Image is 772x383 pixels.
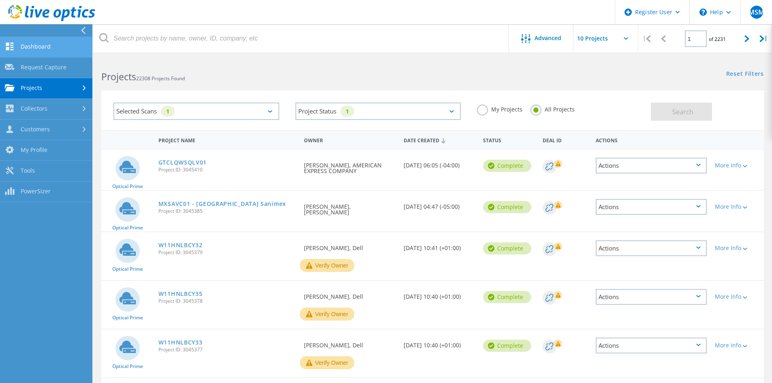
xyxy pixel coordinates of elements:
div: Complete [483,201,531,213]
div: Actions [596,240,707,256]
div: Status [479,132,539,147]
span: Project ID: 3045379 [158,250,296,255]
div: [PERSON_NAME], Dell [300,330,399,356]
span: Advanced [535,35,561,41]
div: Actions [596,199,707,215]
span: Project ID: 3045385 [158,209,296,214]
span: Optical Prime [112,225,143,230]
div: More Info [715,163,760,168]
div: Complete [483,160,531,172]
svg: \n [699,9,707,16]
span: of 2231 [709,36,726,43]
span: Optical Prime [112,184,143,189]
label: My Projects [477,105,522,112]
div: Actions [596,338,707,353]
button: Verify Owner [300,356,354,369]
span: Optical Prime [112,364,143,369]
div: 1 [340,106,354,117]
a: W11HNLBCY33 [158,340,203,345]
span: Optical Prime [112,315,143,320]
a: Live Optics Dashboard [8,17,95,23]
div: More Info [715,245,760,251]
div: Selected Scans [113,103,279,120]
label: All Projects [530,105,575,112]
input: Search projects by name, owner, ID, company, etc [93,24,509,53]
a: Reset Filters [726,71,764,78]
div: [DATE] 06:05 (-04:00) [400,150,479,176]
div: More Info [715,204,760,210]
div: Project Status [295,103,461,120]
a: W11HNLBCY32 [158,242,203,248]
button: Verify Owner [300,308,354,321]
div: Actions [592,132,711,147]
div: [DATE] 10:40 (+01:00) [400,281,479,308]
button: Verify Owner [300,259,354,272]
div: Actions [596,158,707,173]
div: [DATE] 04:47 (-05:00) [400,191,479,218]
div: [DATE] 10:40 (+01:00) [400,330,479,356]
a: W11HNLBCY35 [158,291,203,297]
div: Owner [300,132,399,147]
b: Projects [101,70,136,83]
div: Complete [483,291,531,303]
div: Project Name [154,132,300,147]
span: 22308 Projects Found [136,75,185,82]
div: Deal Id [539,132,592,147]
span: Project ID: 3045410 [158,167,296,172]
span: Project ID: 3045378 [158,299,296,304]
div: [PERSON_NAME], [PERSON_NAME] [300,191,399,223]
div: Complete [483,242,531,255]
span: Optical Prime [112,267,143,272]
a: MXSAVC01 - [GEOGRAPHIC_DATA] Sanimex [158,201,286,207]
div: | [755,24,772,53]
div: Date Created [400,132,479,148]
button: Search [651,103,712,121]
a: GTCLQWSQLV01 [158,160,207,165]
div: [PERSON_NAME], AMERICAN EXPRESS COMPANY [300,150,399,182]
div: Complete [483,340,531,352]
div: [PERSON_NAME], Dell [300,232,399,259]
div: Actions [596,289,707,305]
div: [DATE] 10:41 (+01:00) [400,232,479,259]
span: Search [672,107,693,116]
span: MSM [748,9,764,15]
div: | [638,24,655,53]
div: More Info [715,342,760,348]
span: Project ID: 3045377 [158,347,296,352]
div: More Info [715,294,760,300]
div: 1 [161,106,175,117]
div: [PERSON_NAME], Dell [300,281,399,308]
